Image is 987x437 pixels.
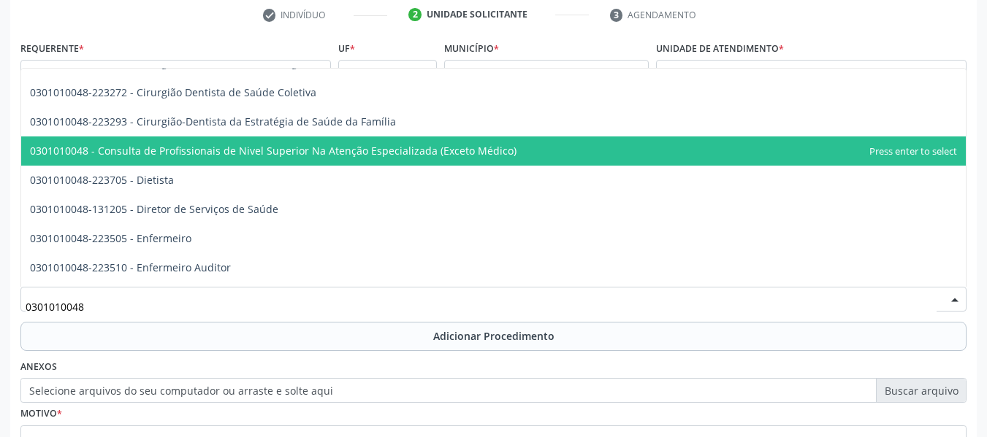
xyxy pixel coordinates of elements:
[338,37,355,60] label: UF
[656,37,784,60] label: Unidade de atendimento
[30,115,396,128] span: 0301010048-223293 - Cirurgião-Dentista da Estratégia de Saúde da Família
[20,37,84,60] label: Requerente
[661,65,937,80] span: Unidade de Saude da Familia [PERSON_NAME]
[30,231,191,245] span: 0301010048-223505 - Enfermeiro
[427,8,527,21] div: Unidade solicitante
[30,85,316,99] span: 0301010048-223272 - Cirurgião Dentista de Saúde Coletiva
[30,202,278,216] span: 0301010048-131205 - Diretor de Serviços de Saúde
[20,356,57,379] label: Anexos
[408,8,422,21] div: 2
[30,144,517,158] span: 0301010048 - Consulta de Profissionais de Nivel Superior Na Atenção Especializada (Exceto Médico)
[20,322,967,351] button: Adicionar Procedimento
[444,37,499,60] label: Município
[433,328,555,344] span: Adicionar Procedimento
[30,173,174,187] span: 0301010048-223705 - Dietista
[26,292,937,321] input: Buscar por procedimento
[26,65,301,80] span: Médico(a)
[343,65,407,80] span: AL
[30,260,231,274] span: 0301010048-223510 - Enfermeiro Auditor
[449,65,619,80] span: [PERSON_NAME]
